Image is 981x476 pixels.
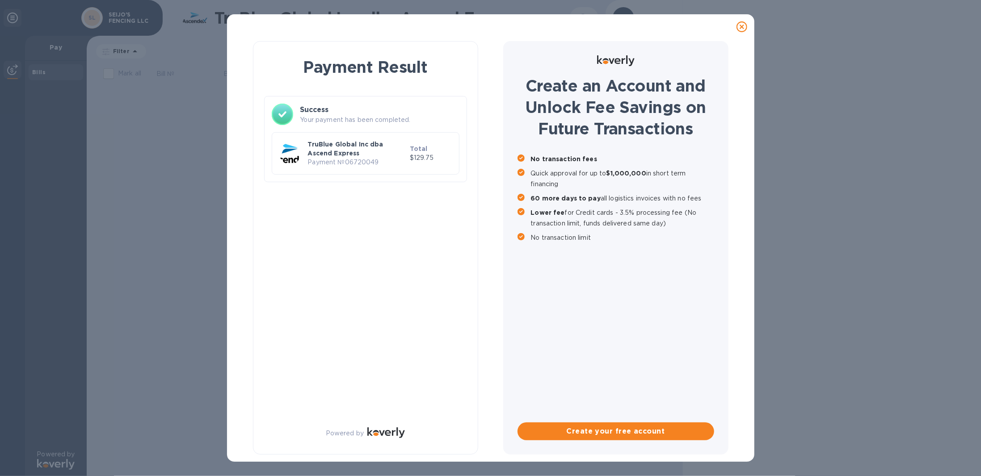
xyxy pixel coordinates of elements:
img: Logo [597,55,635,66]
h3: Success [300,104,459,115]
p: No transaction limit [531,232,714,243]
button: Create your free account [518,422,714,440]
p: all logistics invoices with no fees [531,193,714,204]
b: $1,000,000 [606,170,646,177]
h1: Create an Account and Unlock Fee Savings on Future Transactions [518,75,714,139]
p: Your payment has been completed. [300,115,459,125]
p: TruBlue Global Inc dba Ascend Express [308,140,406,158]
b: Total [410,145,428,152]
b: Lower fee [531,209,565,216]
span: Create your free account [525,426,707,437]
p: Payment № 06720049 [308,158,406,167]
h1: Payment Result [268,56,463,78]
b: No transaction fees [531,155,598,163]
p: Powered by [326,429,364,438]
p: Quick approval for up to in short term financing [531,168,714,189]
img: Logo [367,427,405,438]
p: for Credit cards - 3.5% processing fee (No transaction limit, funds delivered same day) [531,207,714,229]
b: 60 more days to pay [531,195,601,202]
p: $129.75 [410,153,452,163]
